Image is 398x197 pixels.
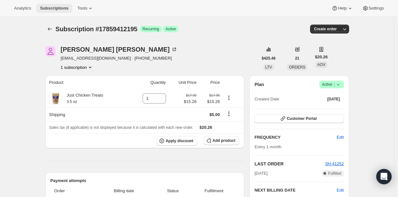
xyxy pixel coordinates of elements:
[254,170,268,177] span: [DATE]
[74,4,98,13] button: Tools
[314,26,337,32] span: Create order
[265,65,272,69] span: LTV
[358,4,388,13] button: Settings
[45,46,56,56] span: nancy Tarnoff
[376,169,392,184] div: Open Intercom Messenger
[56,26,137,33] span: Subscription #17859412195
[61,55,177,62] span: [EMAIL_ADDRESS][DOMAIN_NAME] · [PHONE_NUMBER]
[14,6,31,11] span: Analytics
[224,110,234,117] button: Shipping actions
[168,76,199,90] th: Unit Price
[213,138,235,143] span: Add product
[157,136,197,146] button: Apply discount
[254,81,264,88] h2: Plan
[62,92,103,105] div: Just Chicken Treats
[315,54,328,60] span: $20.26
[199,76,222,90] th: Price
[51,178,239,184] h2: Payment attempts
[209,93,220,97] small: $17.95
[40,6,68,11] span: Subscriptions
[157,188,189,194] span: Status
[337,187,344,193] button: Edit
[337,134,344,141] span: Edit
[45,25,54,33] button: Subscriptions
[49,125,193,130] span: Sales tax (if applicable) is not displayed because it is calculated with each new order.
[49,92,62,105] img: product img
[61,46,177,53] div: [PERSON_NAME] [PERSON_NAME]
[95,188,153,194] span: Billing date
[322,81,341,88] span: Active
[166,138,193,143] span: Apply discount
[36,4,72,13] button: Subscriptions
[254,144,281,149] span: Every 1 month
[289,65,305,69] span: ORDERS
[262,56,276,61] span: $425.46
[333,132,347,142] button: Edit
[328,171,341,176] span: Fulfilled
[287,116,316,121] span: Customer Portal
[129,76,168,90] th: Quantity
[327,97,340,102] span: [DATE]
[258,54,279,63] button: $425.46
[317,62,325,67] span: AOV
[254,114,344,123] button: Customer Portal
[61,64,93,70] button: Product actions
[254,96,279,102] span: Created Date
[328,4,357,13] button: Help
[291,54,303,63] button: 21
[310,25,340,33] button: Create order
[254,187,337,193] h2: NEXT BILLING DATE
[166,26,176,32] span: Active
[325,161,344,167] button: SH-41252
[204,136,239,145] button: Add product
[324,95,344,104] button: [DATE]
[67,99,77,104] small: 3.5 oz
[209,112,220,117] span: $5.00
[199,125,212,130] span: $20.26
[369,6,384,11] span: Settings
[224,94,234,101] button: Product actions
[143,26,159,32] span: Recurring
[254,134,337,141] h2: FREQUENCY
[186,93,197,97] small: $17.95
[295,56,299,61] span: 21
[45,107,129,121] th: Shipping
[77,6,87,11] span: Tools
[325,161,344,166] a: SH-41252
[254,161,325,167] h2: LAST ORDER
[334,82,335,87] span: |
[45,76,129,90] th: Product
[192,188,235,194] span: Fulfillment
[10,4,35,13] button: Analytics
[338,6,347,11] span: Help
[184,98,197,105] span: $15.26
[200,98,220,105] span: $15.26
